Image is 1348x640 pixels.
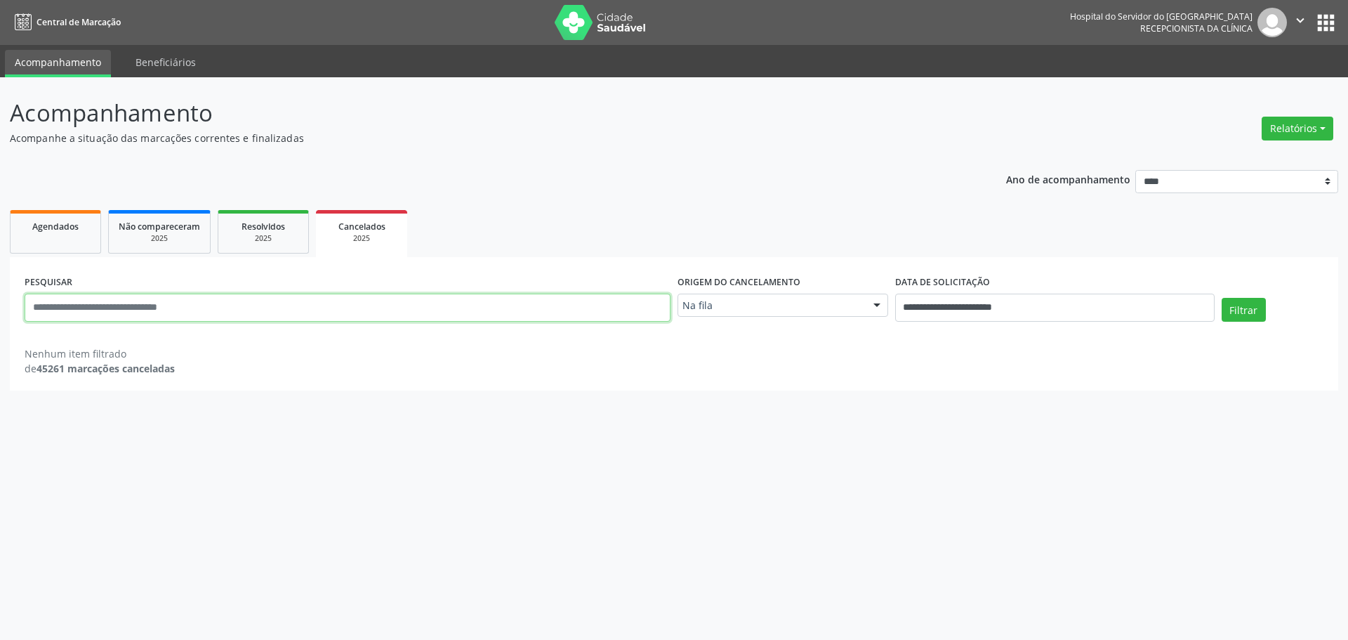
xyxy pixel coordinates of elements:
span: Central de Marcação [37,16,121,28]
button: apps [1314,11,1338,35]
span: Agendados [32,221,79,233]
div: 2025 [228,233,298,244]
img: img [1257,8,1287,37]
div: Hospital do Servidor do [GEOGRAPHIC_DATA] [1070,11,1253,22]
p: Acompanhamento [10,96,939,131]
div: 2025 [119,233,200,244]
strong: 45261 marcações canceladas [37,362,175,375]
label: DATA DE SOLICITAÇÃO [895,272,990,294]
button:  [1287,8,1314,37]
button: Relatórios [1262,117,1333,141]
div: 2025 [326,233,397,244]
button: Filtrar [1222,298,1266,322]
i:  [1293,13,1308,28]
div: Nenhum item filtrado [25,346,175,361]
span: Não compareceram [119,221,200,233]
a: Acompanhamento [5,50,111,77]
label: PESQUISAR [25,272,72,294]
span: Resolvidos [242,221,285,233]
p: Ano de acompanhamento [1006,170,1130,188]
a: Central de Marcação [10,11,121,34]
label: Origem do cancelamento [678,272,800,294]
span: Cancelados [338,221,385,233]
p: Acompanhe a situação das marcações correntes e finalizadas [10,131,939,145]
a: Beneficiários [126,50,206,74]
div: de [25,361,175,376]
span: Na fila [682,299,859,313]
span: Recepcionista da clínica [1140,22,1253,34]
